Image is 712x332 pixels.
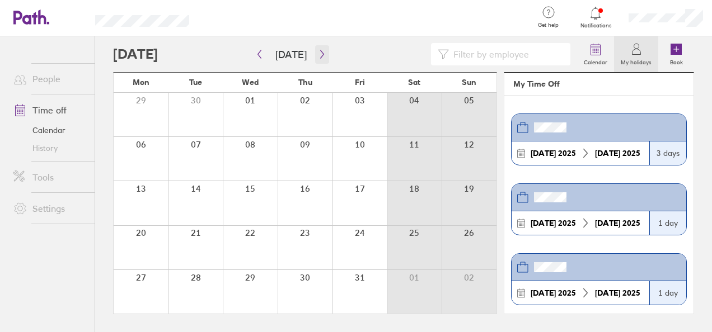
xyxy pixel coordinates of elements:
a: Book [658,36,694,72]
span: Get help [530,22,566,29]
label: Calendar [577,56,614,66]
span: Sat [408,78,420,87]
label: Book [663,56,690,66]
a: My holidays [614,36,658,72]
div: 1 day [649,211,686,235]
a: [DATE] 2025[DATE] 20251 day [511,253,687,305]
a: Tools [4,166,95,188]
a: Calendar [577,36,614,72]
div: 2025 [526,219,580,227]
a: [DATE] 2025[DATE] 20251 day [511,183,687,235]
span: Tue [189,78,202,87]
span: Wed [242,78,259,87]
strong: [DATE] [595,218,620,228]
strong: [DATE] [595,148,620,158]
div: 2025 [526,149,580,158]
span: Notifications [578,22,614,29]
span: Sun [462,78,476,87]
div: 2025 [591,288,645,297]
strong: [DATE] [531,148,556,158]
div: 3 days [649,141,686,165]
a: Notifications [578,6,614,29]
strong: [DATE] [531,288,556,298]
a: History [4,139,95,157]
label: My holidays [614,56,658,66]
a: Time off [4,99,95,121]
strong: [DATE] [595,288,620,298]
input: Filter by employee [449,44,564,65]
button: [DATE] [266,45,316,64]
div: 1 day [649,281,686,305]
span: Mon [133,78,149,87]
span: Thu [298,78,312,87]
strong: [DATE] [531,218,556,228]
a: Settings [4,197,95,220]
div: 2025 [591,219,645,227]
a: [DATE] 2025[DATE] 20253 days [511,113,687,165]
div: 2025 [591,149,645,158]
a: People [4,68,95,90]
a: Calendar [4,121,95,139]
span: Fri [355,78,365,87]
div: 2025 [526,288,580,297]
header: My Time Off [504,73,694,96]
